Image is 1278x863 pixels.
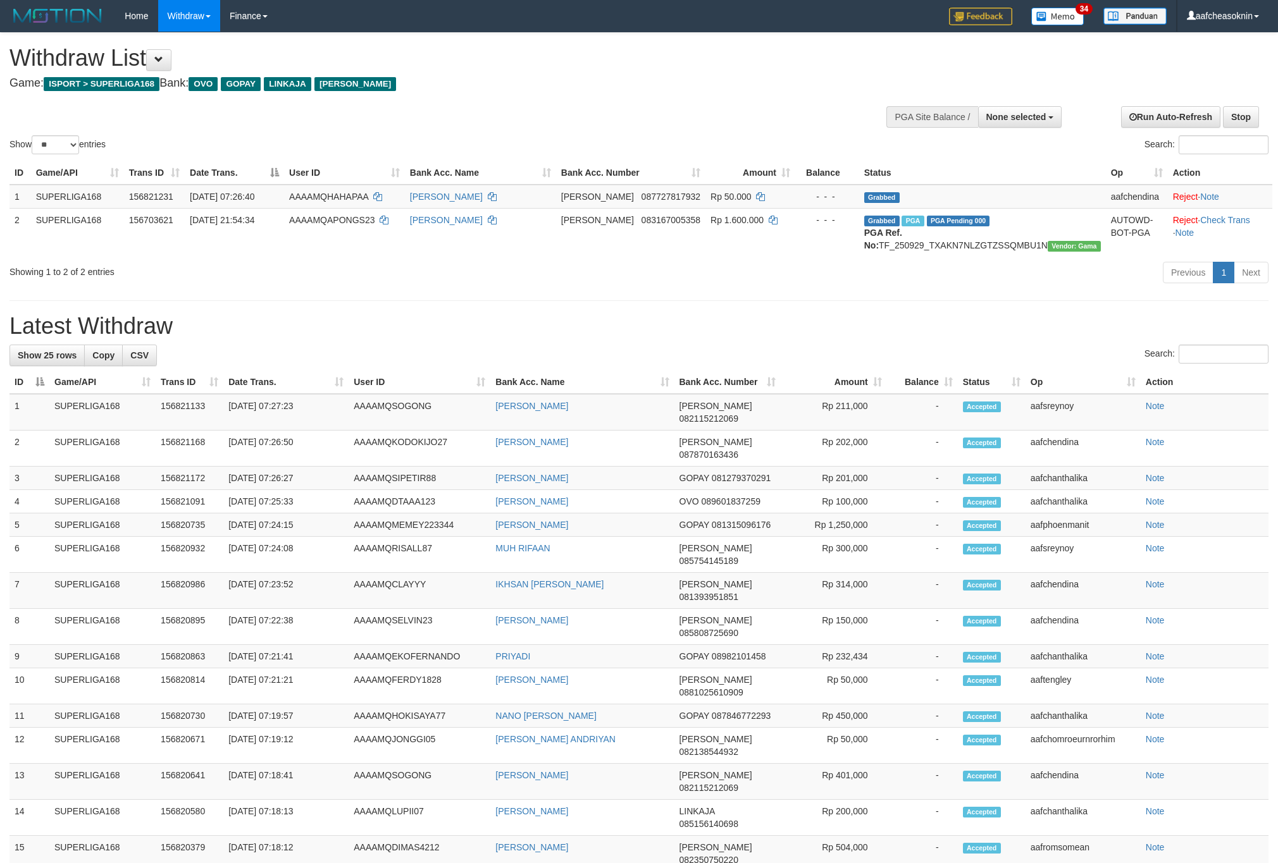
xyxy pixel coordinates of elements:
a: [PERSON_NAME] [495,401,568,411]
a: [PERSON_NAME] [495,496,568,506]
h1: Withdraw List [9,46,840,71]
th: ID [9,161,31,185]
span: [DATE] 21:54:34 [190,215,254,225]
a: [PERSON_NAME] [495,842,568,852]
span: OVO [189,77,218,91]
a: [PERSON_NAME] [495,473,568,483]
td: - [887,645,958,668]
td: 156820814 [156,668,223,704]
label: Search: [1145,345,1269,364]
a: Check Trans [1200,215,1250,225]
td: 10 [9,668,49,704]
img: Feedback.jpg [949,8,1012,25]
td: Rp 50,000 [781,728,887,764]
th: Status [859,161,1106,185]
td: 156820986 [156,573,223,609]
a: Note [1200,192,1219,202]
span: Rp 50.000 [710,192,752,202]
a: IKHSAN [PERSON_NAME] [495,579,604,589]
a: Stop [1223,106,1259,128]
a: Note [1146,842,1165,852]
td: [DATE] 07:22:38 [223,609,349,645]
td: SUPERLIGA168 [31,208,124,257]
td: aafsreynoy [1026,394,1141,431]
td: 2 [9,208,31,257]
a: [PERSON_NAME] [495,520,568,530]
span: GOPAY [221,77,261,91]
span: Accepted [963,735,1001,745]
td: 7 [9,573,49,609]
a: Note [1146,711,1165,721]
td: [DATE] 07:21:41 [223,645,349,668]
span: Accepted [963,675,1001,686]
td: - [887,764,958,800]
label: Search: [1145,135,1269,154]
td: 156820730 [156,704,223,728]
a: [PERSON_NAME] [495,437,568,447]
span: [PERSON_NAME] [679,734,752,744]
td: SUPERLIGA168 [49,668,156,704]
td: [DATE] 07:26:50 [223,431,349,467]
td: [DATE] 07:18:41 [223,764,349,800]
span: GOPAY [679,473,709,483]
span: Show 25 rows [18,350,77,360]
span: Copy 0881025610909 to clipboard [679,687,743,697]
span: Accepted [963,544,1001,554]
td: - [887,573,958,609]
span: Copy 085754145189 to clipboard [679,556,738,566]
td: AAAAMQDTAAA123 [349,490,490,513]
span: 34 [1076,3,1093,15]
td: aafchendina [1026,431,1141,467]
span: Accepted [963,401,1001,412]
td: Rp 50,000 [781,668,887,704]
td: aafphoenmanit [1026,513,1141,537]
td: 14 [9,800,49,836]
span: Accepted [963,711,1001,722]
th: Game/API: activate to sort column ascending [31,161,124,185]
td: aafchendina [1026,764,1141,800]
span: LINKAJA [264,77,311,91]
span: Grabbed [864,216,900,226]
td: SUPERLIGA168 [49,764,156,800]
div: PGA Site Balance / [886,106,977,128]
td: SUPERLIGA168 [49,645,156,668]
td: 1 [9,394,49,431]
td: 2 [9,431,49,467]
td: AAAAMQCLAYYY [349,573,490,609]
td: - [887,490,958,513]
th: Op: activate to sort column ascending [1106,161,1168,185]
td: 9 [9,645,49,668]
span: 156703621 [129,215,173,225]
td: Rp 300,000 [781,537,887,573]
span: OVO [679,496,699,506]
td: 156820932 [156,537,223,573]
a: Note [1146,520,1165,530]
td: AAAAMQJONGGI05 [349,728,490,764]
a: [PERSON_NAME] [495,806,568,816]
td: - [887,513,958,537]
td: 156820735 [156,513,223,537]
td: - [887,704,958,728]
td: AUTOWD-BOT-PGA [1106,208,1168,257]
td: Rp 1,250,000 [781,513,887,537]
td: Rp 401,000 [781,764,887,800]
a: Reject [1173,192,1198,202]
td: - [887,394,958,431]
td: 156821091 [156,490,223,513]
td: aafchendina [1026,609,1141,645]
td: · [1168,185,1272,209]
span: [PERSON_NAME] [679,615,752,625]
span: Copy 08982101458 to clipboard [712,651,766,661]
a: Note [1146,579,1165,589]
td: SUPERLIGA168 [49,573,156,609]
span: Copy 082138544932 to clipboard [679,747,738,757]
span: Accepted [963,807,1001,817]
span: Copy 087870163436 to clipboard [679,450,738,460]
a: PRIYADI [495,651,530,661]
th: Amount: activate to sort column ascending [781,370,887,394]
td: Rp 450,000 [781,704,887,728]
span: [PERSON_NAME] [679,675,752,685]
b: PGA Ref. No: [864,228,902,250]
span: [PERSON_NAME] [679,770,752,780]
td: AAAAMQFERDY1828 [349,668,490,704]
